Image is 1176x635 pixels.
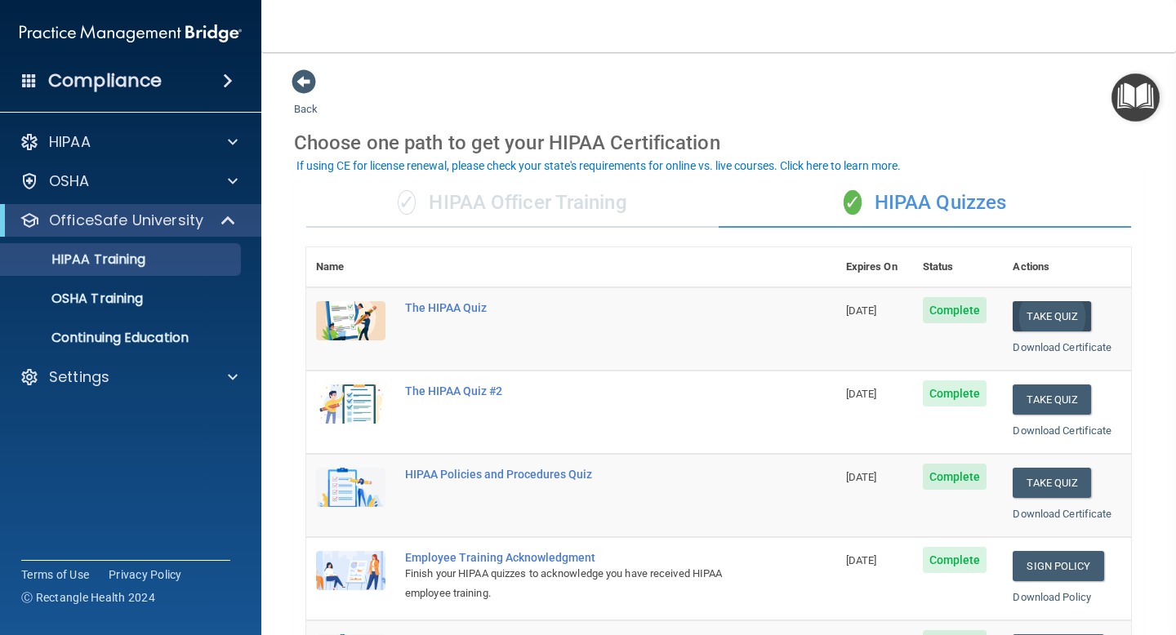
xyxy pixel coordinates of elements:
span: Complete [923,297,987,323]
a: Privacy Policy [109,566,182,583]
img: PMB logo [20,17,242,50]
div: The HIPAA Quiz #2 [405,384,755,397]
div: The HIPAA Quiz [405,301,755,314]
span: Complete [923,464,987,490]
div: Finish your HIPAA quizzes to acknowledge you have received HIPAA employee training. [405,564,755,603]
span: ✓ [844,190,862,215]
p: Settings [49,367,109,387]
a: Terms of Use [21,566,89,583]
button: Take Quiz [1013,384,1091,415]
div: If using CE for license renewal, please check your state's requirements for online vs. live cours... [296,160,901,171]
div: HIPAA Officer Training [306,179,719,228]
a: Back [294,83,318,115]
span: Complete [923,547,987,573]
div: Employee Training Acknowledgment [405,551,755,564]
p: OfficeSafe University [49,211,203,230]
button: Open Resource Center [1111,73,1160,122]
th: Status [913,247,1004,287]
p: OSHA Training [11,291,143,307]
a: Download Policy [1013,591,1091,603]
span: Complete [923,380,987,406]
a: OfficeSafe University [20,211,237,230]
a: Sign Policy [1013,551,1103,581]
p: HIPAA [49,132,91,152]
button: If using CE for license renewal, please check your state's requirements for online vs. live cours... [294,158,903,174]
div: Choose one path to get your HIPAA Certification [294,119,1143,167]
span: ✓ [398,190,416,215]
a: Download Certificate [1013,341,1111,353]
th: Actions [1003,247,1131,287]
a: Settings [20,367,238,387]
span: [DATE] [846,388,877,400]
p: OSHA [49,171,90,191]
th: Expires On [836,247,913,287]
a: HIPAA [20,132,238,152]
th: Name [306,247,395,287]
span: Ⓒ Rectangle Health 2024 [21,589,155,606]
div: HIPAA Policies and Procedures Quiz [405,468,755,481]
span: [DATE] [846,304,877,317]
span: [DATE] [846,554,877,566]
div: HIPAA Quizzes [719,179,1131,228]
a: OSHA [20,171,238,191]
p: Continuing Education [11,330,234,346]
button: Take Quiz [1013,301,1091,331]
p: HIPAA Training [11,251,145,268]
button: Take Quiz [1013,468,1091,498]
span: [DATE] [846,471,877,483]
a: Download Certificate [1013,508,1111,520]
h4: Compliance [48,69,162,92]
a: Download Certificate [1013,424,1111,437]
